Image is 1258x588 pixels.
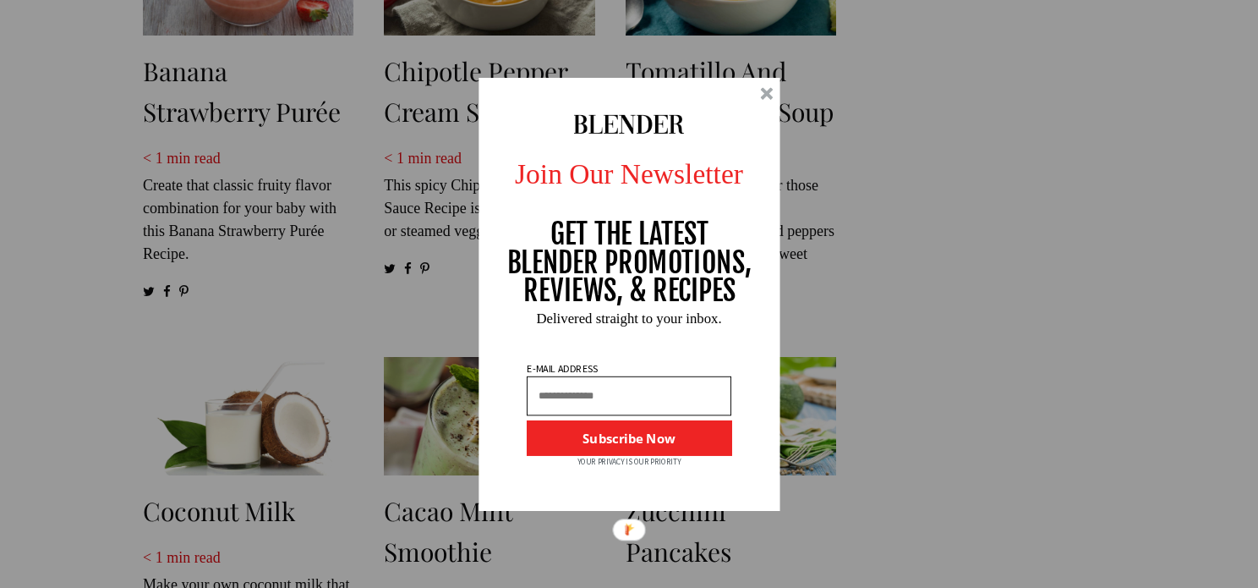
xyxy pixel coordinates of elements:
p: YOUR PRIVACY IS OUR PRIORITY [577,455,681,467]
p: E-MAIL ADDRESS [525,363,599,373]
p: GET THE LATEST BLENDER PROMOTIONS, REVIEWS, & RECIPES [506,220,752,305]
p: Join Our Newsletter [464,152,795,195]
p: Delivered straight to your inbox. [464,310,795,325]
button: Subscribe Now [527,420,731,455]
